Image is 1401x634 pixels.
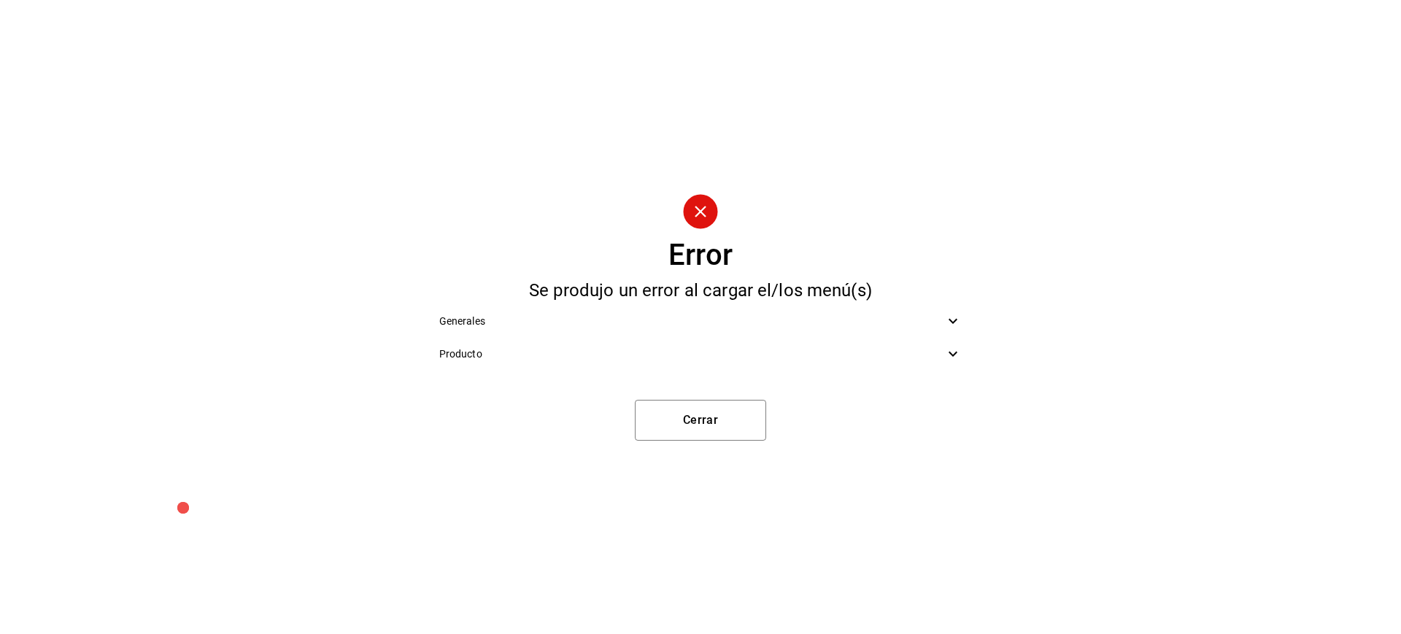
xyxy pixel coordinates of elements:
[439,347,945,362] span: Producto
[428,338,974,371] div: Producto
[668,241,733,270] div: Error
[439,314,945,329] span: Generales
[428,305,974,338] div: Generales
[428,282,974,299] div: Se produjo un error al cargar el/los menú(s)
[635,400,766,441] button: Cerrar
